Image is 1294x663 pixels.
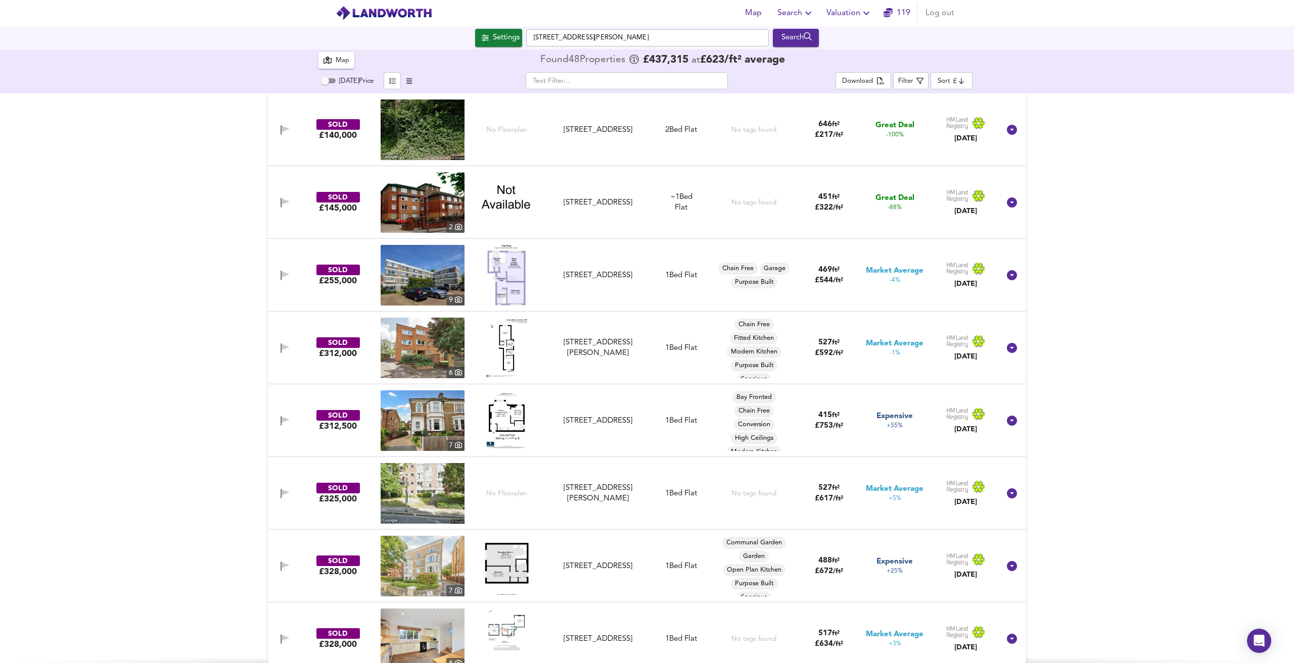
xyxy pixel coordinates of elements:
div: No tags found [731,634,776,644]
button: Valuation [822,3,876,23]
span: +3% [889,640,901,648]
span: Spacious [737,375,771,384]
div: SOLD£140,000 No Floorplan[STREET_ADDRESS]2Bed FlatNo tags found646ft²£217/ft²Great Deal-100%Land ... [268,93,1026,166]
span: Expensive [876,411,913,422]
svg: Show Details [1006,633,1018,645]
div: 1 Bed Flat [665,488,697,499]
div: Click to configure Search Settings [475,29,522,47]
div: [DATE] [946,642,986,652]
span: Fitted Kitchen [730,334,778,343]
div: SOLD [316,483,360,493]
div: Flat 1, 24 Adelaide Road, KT6 4SS [548,416,647,426]
img: property thumbnail [381,318,465,378]
div: £140,000 [319,130,357,141]
div: Fitted Kitchen [730,332,778,344]
div: Bay Fronted [732,391,776,403]
div: Modern Kitchen [727,446,781,458]
span: £ 322 [815,204,843,212]
span: Purpose Built [731,278,777,287]
div: No tags found [731,489,776,498]
div: Map [336,55,349,67]
div: Chain Free [734,319,774,331]
img: Floorplan [487,245,526,305]
div: Settings [493,31,520,44]
a: 119 [884,6,910,20]
a: property thumbnail 7 [381,390,465,451]
div: £325,000 [319,493,357,504]
div: Filter [898,76,913,87]
div: No tags found [731,198,776,208]
div: £328,000 [319,639,357,650]
div: Modern Kitchen [727,346,781,358]
div: £312,000 [319,348,357,359]
span: No Floorplan [486,125,527,135]
span: / ft² [833,205,843,211]
div: SOLD [316,192,360,202]
div: Purpose Built [731,578,777,590]
div: 1 Bed Flat [665,634,697,644]
img: streetview [381,99,465,160]
span: 527 [818,484,832,492]
div: Search [775,31,816,44]
div: SOLD£145,000 property thumbnail 2 Floorplan[STREET_ADDRESS]~1Bed FlatNo tags found451ft²£322/ft²G... [268,166,1026,239]
div: [STREET_ADDRESS][PERSON_NAME] [552,337,643,359]
img: Land Registry [946,335,986,348]
span: £ 437,315 [643,55,688,65]
div: Garden [739,550,769,563]
div: £145,000 [319,202,357,214]
span: Valuation [826,6,872,20]
span: Spacious [737,593,771,602]
span: at [691,56,700,65]
span: -88% [888,203,902,212]
div: £312,500 [319,421,357,432]
div: SOLD£312,000 property thumbnail 6 Floorplan[STREET_ADDRESS][PERSON_NAME]1Bed FlatChain FreeFitted... [268,312,1026,384]
div: Flat 4, Avenue Heights, 21 Avenue Elmers, KT6 4SQ [548,561,647,572]
svg: Show Details [1006,487,1018,499]
button: Search [773,3,818,23]
span: Market Average [866,484,923,494]
span: High Ceilings [731,434,777,443]
input: Text Filter... [526,72,728,89]
span: £ 592 [815,349,843,357]
div: [DATE] [946,351,986,362]
img: property thumbnail [381,245,465,305]
span: Great Deal [875,193,914,203]
img: Land Registry [946,117,986,130]
input: Enter a location... [526,29,769,46]
button: Search [773,29,819,47]
img: Land Registry [946,626,986,639]
span: Chain Free [734,320,774,329]
span: Modern Kitchen [727,447,781,456]
div: SOLD [316,555,360,566]
span: ft² [832,194,840,200]
div: 2 Bed Flat [665,125,697,135]
svg: Show Details [1006,560,1018,572]
span: -100% [886,131,904,139]
a: property thumbnail 2 [381,172,465,233]
button: Map [318,52,354,69]
div: [DATE] [946,133,986,143]
span: No Floorplan [486,489,527,498]
div: [DATE] [946,424,986,434]
div: Chain Free [718,263,758,275]
svg: Show Details [1006,124,1018,136]
div: SOLD£312,500 property thumbnail 7 Floorplan[STREET_ADDRESS]1Bed FlatBay FrontedChain FreeConversi... [268,384,1026,457]
div: SOLD [316,410,360,421]
span: Search [777,6,814,20]
div: SOLD [316,265,360,275]
span: +55% [887,422,903,430]
button: Settings [475,29,522,47]
div: 20 The Sheraton, St Marks Hill, KT6 4PY [548,270,647,281]
div: [DATE] [946,497,986,507]
div: Conversion [734,419,774,431]
span: 488 [818,557,832,565]
div: Sort [938,76,950,86]
div: 1 Bed Flat [665,561,697,572]
span: Bay Fronted [732,393,776,402]
div: split button [836,72,891,89]
img: property thumbnail [381,390,465,451]
div: SOLD£325,000 No Floorplan[STREET_ADDRESS][PERSON_NAME]1Bed FlatNo tags found527ft²£617/ft²Market ... [268,457,1026,530]
div: Flat 10, Kingsley House, 34 Claremont Road, KT6 4RX [548,483,647,504]
div: Flat 34, Parish Court,12-14 St Marks Hill, KT6 4PL [548,197,647,208]
div: Spacious [737,373,771,385]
